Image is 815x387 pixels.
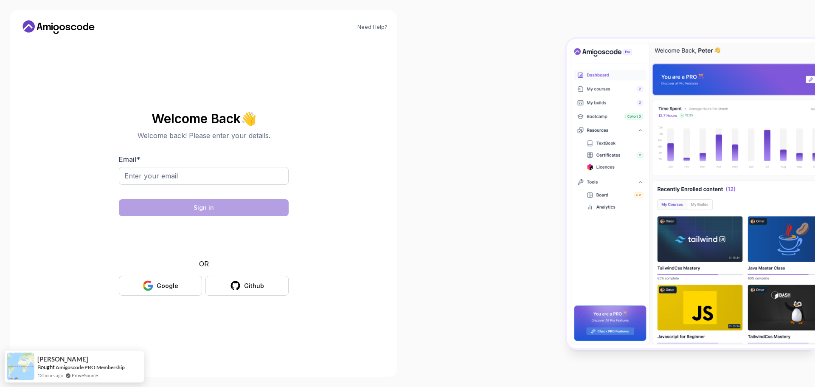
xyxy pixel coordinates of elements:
span: 13 hours ago [37,372,63,379]
div: Sign in [194,203,214,212]
input: Enter your email [119,167,289,185]
button: Sign in [119,199,289,216]
button: Google [119,276,202,296]
label: Email * [119,155,140,164]
a: Amigoscode PRO Membership [56,364,125,370]
span: [PERSON_NAME] [37,356,88,363]
span: Bought [37,364,55,370]
div: Github [244,282,264,290]
span: 👋 [241,112,256,125]
a: Need Help? [357,24,387,31]
a: Home link [20,20,97,34]
div: Google [157,282,178,290]
p: OR [199,259,209,269]
a: ProveSource [72,372,98,379]
p: Welcome back! Please enter your details. [119,130,289,141]
img: provesource social proof notification image [7,353,34,380]
button: Github [205,276,289,296]
iframe: Widget containing checkbox for hCaptcha security challenge [140,221,268,254]
img: Amigoscode Dashboard [567,39,815,348]
h2: Welcome Back [119,112,289,125]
